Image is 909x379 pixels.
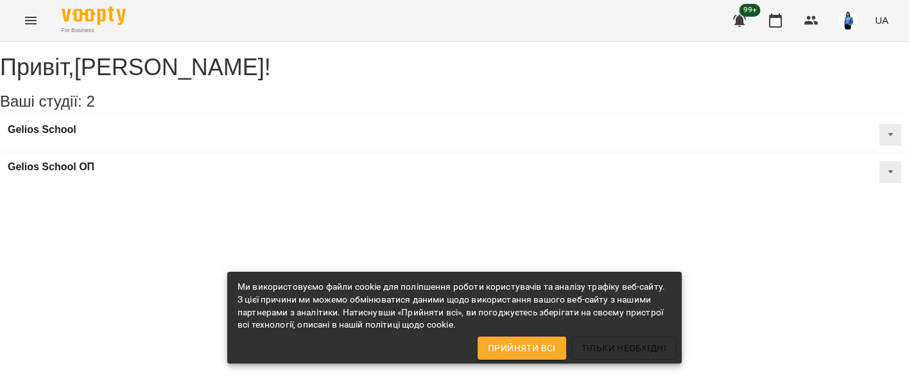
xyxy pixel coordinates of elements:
[62,6,126,25] img: Voopty Logo
[86,93,94,110] span: 2
[15,5,46,36] button: Menu
[870,8,894,32] button: UA
[839,12,857,30] img: 164a4c0f3cf26cceff3e160a65b506fe.jpg
[875,13,888,27] span: UA
[62,26,126,35] span: For Business
[740,4,761,17] span: 99+
[8,124,76,136] a: Gelios School
[8,161,94,173] a: Gelios School ОП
